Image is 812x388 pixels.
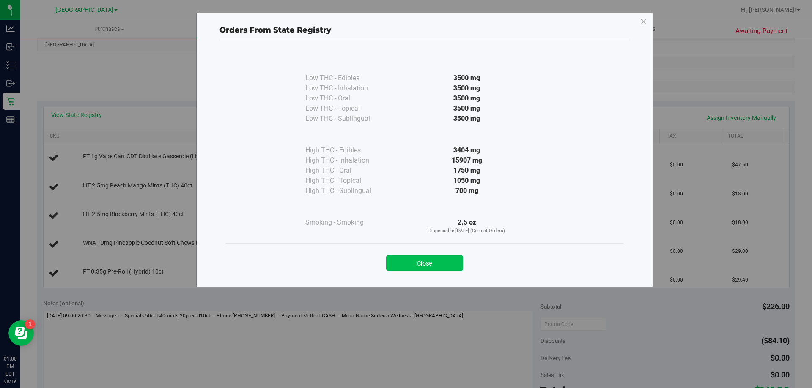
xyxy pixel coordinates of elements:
div: Low THC - Topical [305,103,390,114]
div: Low THC - Oral [305,93,390,103]
iframe: Resource center unread badge [25,319,35,329]
div: 3500 mg [390,93,544,103]
div: 1750 mg [390,166,544,176]
div: High THC - Inhalation [305,155,390,166]
div: High THC - Sublingual [305,186,390,196]
div: 3404 mg [390,145,544,155]
iframe: Resource center [8,320,34,346]
div: 3500 mg [390,114,544,124]
div: Smoking - Smoking [305,217,390,228]
p: Dispensable [DATE] (Current Orders) [390,228,544,235]
div: 700 mg [390,186,544,196]
div: Low THC - Inhalation [305,83,390,93]
div: Low THC - Edibles [305,73,390,83]
div: 3500 mg [390,103,544,114]
div: 3500 mg [390,83,544,93]
div: High THC - Oral [305,166,390,176]
span: Orders From State Registry [219,25,331,35]
div: 15907 mg [390,155,544,166]
div: 2.5 oz [390,217,544,235]
div: 3500 mg [390,73,544,83]
div: Low THC - Sublingual [305,114,390,124]
div: 1050 mg [390,176,544,186]
div: High THC - Topical [305,176,390,186]
div: High THC - Edibles [305,145,390,155]
button: Close [386,255,463,271]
